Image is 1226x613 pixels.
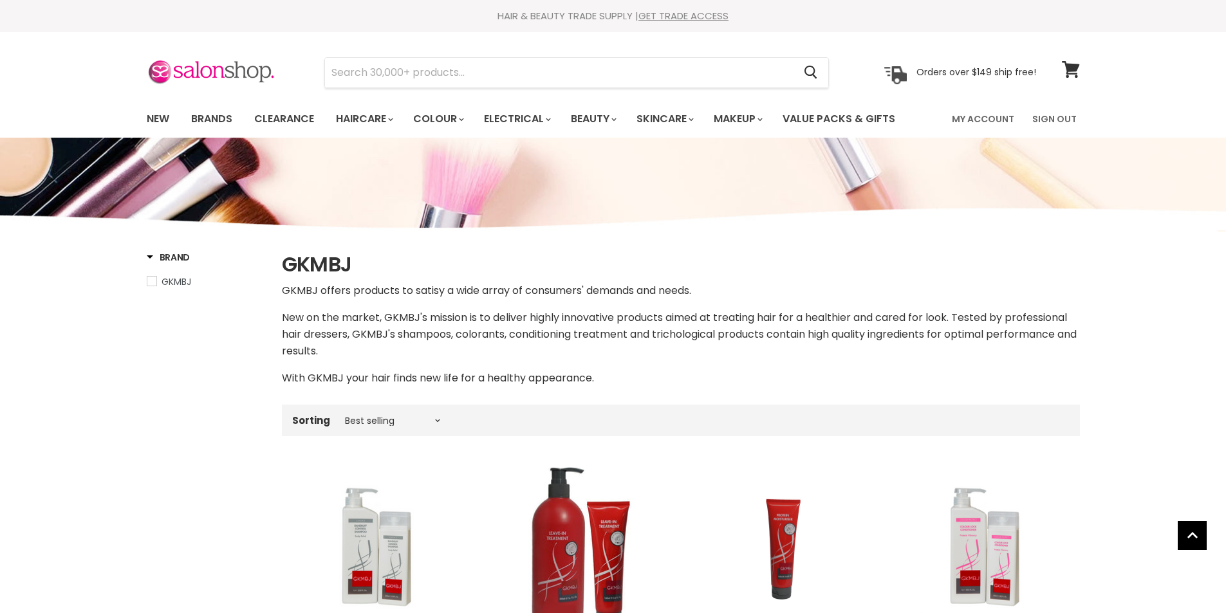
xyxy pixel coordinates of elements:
button: Search [794,58,828,87]
ul: Main menu [137,100,925,138]
iframe: Gorgias live chat messenger [1162,553,1213,600]
a: My Account [944,105,1022,133]
a: Value Packs & Gifts [773,105,905,133]
input: Search [325,58,794,87]
a: Colour [404,105,472,133]
h1: GKMBJ [282,251,1080,278]
p: Orders over $149 ship free! [916,66,1036,78]
a: Haircare [326,105,401,133]
div: HAIR & BEAUTY TRADE SUPPLY | [131,10,1096,23]
a: Makeup [704,105,770,133]
form: Product [324,57,829,88]
a: Electrical [474,105,559,133]
img: GKMBJ Protein Moisturiser [700,495,864,604]
h3: Brand [147,251,190,264]
p: With GKMBJ your hair finds new life for a healthy appearance. [282,370,1080,387]
label: Sorting [292,415,330,426]
a: Skincare [627,105,701,133]
a: Brands [181,105,242,133]
a: GET TRADE ACCESS [638,9,729,23]
a: Sign Out [1025,105,1084,133]
p: GKMBJ offers products to satisy a wide array of consumers' demands and needs. [282,282,1080,299]
p: New on the market, GKMBJ's mission is to deliver highly innovative products aimed at treating hai... [282,309,1080,360]
a: Beauty [561,105,624,133]
nav: Main [131,100,1096,138]
a: New [137,105,179,133]
span: GKMBJ [162,275,191,288]
a: GKMBJ [147,275,266,289]
a: Clearance [245,105,324,133]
